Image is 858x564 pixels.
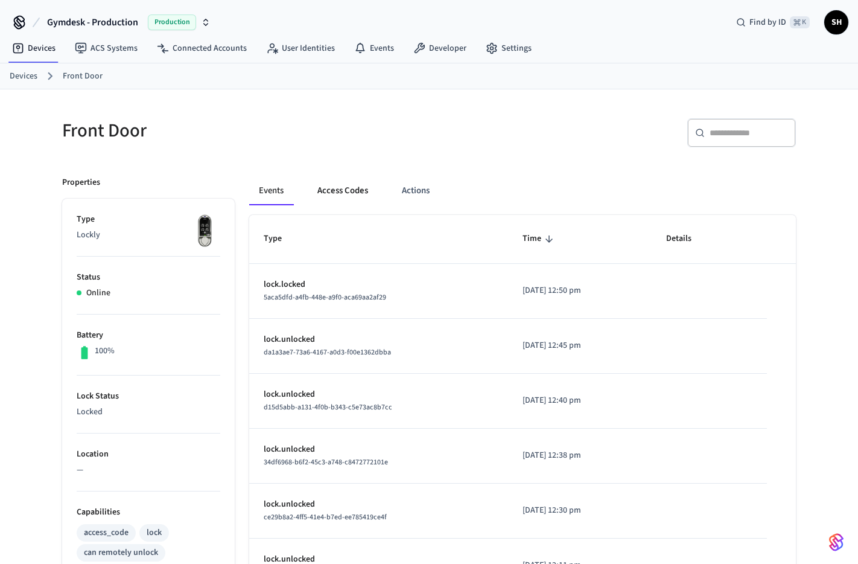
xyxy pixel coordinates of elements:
div: lock [147,527,162,539]
p: Location [77,448,220,461]
p: 100% [95,345,115,357]
h5: Front Door [62,118,422,143]
span: SH [825,11,847,33]
span: Production [148,14,196,30]
span: Gymdesk - Production [47,15,138,30]
p: Capabilities [77,506,220,519]
div: can remotely unlock [84,546,158,559]
span: ce29b8a2-4ff5-41e4-b7ed-ee785419ce4f [264,512,387,522]
p: [DATE] 12:50 pm [523,284,637,297]
p: [DATE] 12:45 pm [523,339,637,352]
button: Actions [392,176,439,205]
p: Type [77,213,220,226]
p: lock.unlocked [264,333,494,346]
p: — [77,464,220,476]
span: Details [666,229,707,248]
p: lock.locked [264,278,494,291]
a: Events [345,37,404,59]
a: Connected Accounts [147,37,256,59]
p: lock.unlocked [264,443,494,456]
p: [DATE] 12:38 pm [523,449,637,462]
a: Devices [2,37,65,59]
a: User Identities [256,37,345,59]
a: Developer [404,37,476,59]
p: Lockly [77,229,220,242]
p: lock.unlocked [264,388,494,401]
button: SH [824,10,848,34]
span: Time [523,229,557,248]
span: ⌘ K [790,16,810,28]
div: Find by ID⌘ K [726,11,819,33]
div: access_code [84,527,129,539]
button: Access Codes [308,176,378,205]
p: Battery [77,329,220,342]
span: Find by ID [749,16,786,28]
img: SeamLogoGradient.69752ec5.svg [829,533,844,552]
a: ACS Systems [65,37,147,59]
button: Events [249,176,293,205]
a: Front Door [63,70,103,83]
p: Properties [62,176,100,189]
span: 5aca5dfd-a4fb-448e-a9f0-aca69aa2af29 [264,292,386,303]
span: da1a3ae7-73a6-4167-a0d3-f00e1362dbba [264,347,391,357]
p: Lock Status [77,390,220,403]
p: Status [77,271,220,284]
p: [DATE] 12:30 pm [523,504,637,517]
a: Settings [476,37,541,59]
span: d15d5abb-a131-4f0b-b343-c5e73ac8b7cc [264,402,392,412]
div: ant example [249,176,796,205]
p: lock.unlocked [264,498,494,511]
p: Locked [77,406,220,418]
span: 34df6968-b6f2-45c3-a748-c8472772101e [264,457,388,467]
span: Type [264,229,297,248]
p: Online [86,287,110,300]
a: Devices [10,70,37,83]
img: Lockly Vision Lock, Front [190,213,220,249]
p: [DATE] 12:40 pm [523,394,637,407]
